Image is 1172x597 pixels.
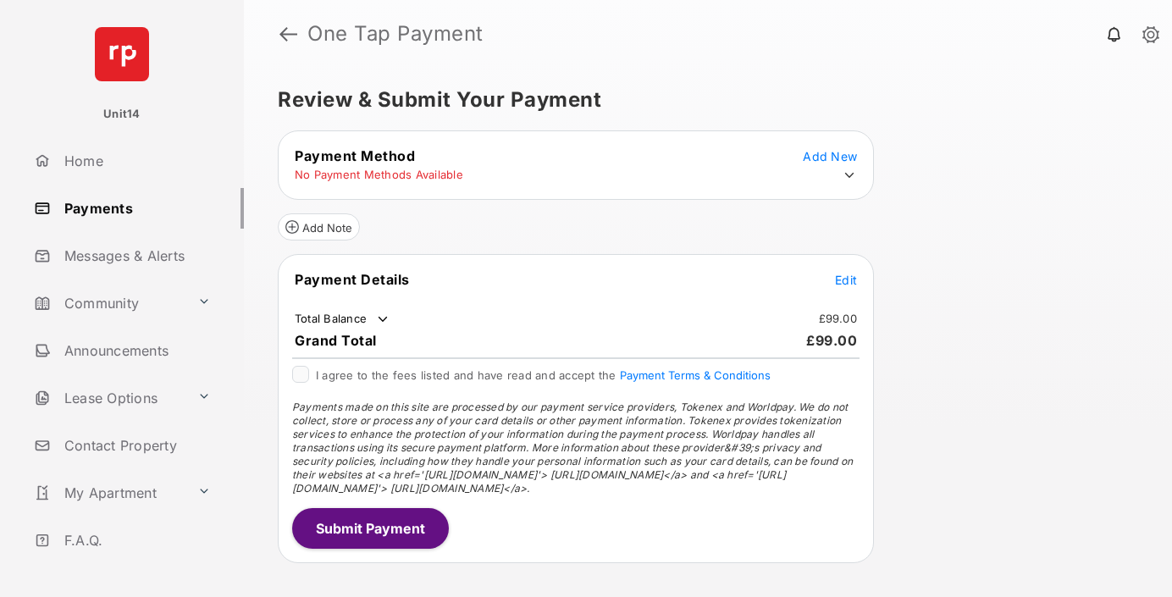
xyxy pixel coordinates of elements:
[95,27,149,81] img: svg+xml;base64,PHN2ZyB4bWxucz0iaHR0cDovL3d3dy53My5vcmcvMjAwMC9zdmciIHdpZHRoPSI2NCIgaGVpZ2h0PSI2NC...
[316,368,771,382] span: I agree to the fees listed and have read and accept the
[27,520,244,561] a: F.A.Q.
[278,213,360,240] button: Add Note
[27,330,244,371] a: Announcements
[292,401,853,495] span: Payments made on this site are processed by our payment service providers, Tokenex and Worldpay. ...
[620,368,771,382] button: I agree to the fees listed and have read and accept the
[27,473,191,513] a: My Apartment
[27,141,244,181] a: Home
[27,235,244,276] a: Messages & Alerts
[818,311,859,326] td: £99.00
[294,311,391,328] td: Total Balance
[27,378,191,418] a: Lease Options
[835,271,857,288] button: Edit
[294,167,464,182] td: No Payment Methods Available
[803,147,857,164] button: Add New
[295,271,410,288] span: Payment Details
[278,90,1125,110] h5: Review & Submit Your Payment
[27,283,191,323] a: Community
[295,147,415,164] span: Payment Method
[803,149,857,163] span: Add New
[27,425,244,466] a: Contact Property
[295,332,377,349] span: Grand Total
[103,106,141,123] p: Unit14
[835,273,857,287] span: Edit
[292,508,449,549] button: Submit Payment
[27,188,244,229] a: Payments
[806,332,857,349] span: £99.00
[307,24,484,44] strong: One Tap Payment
